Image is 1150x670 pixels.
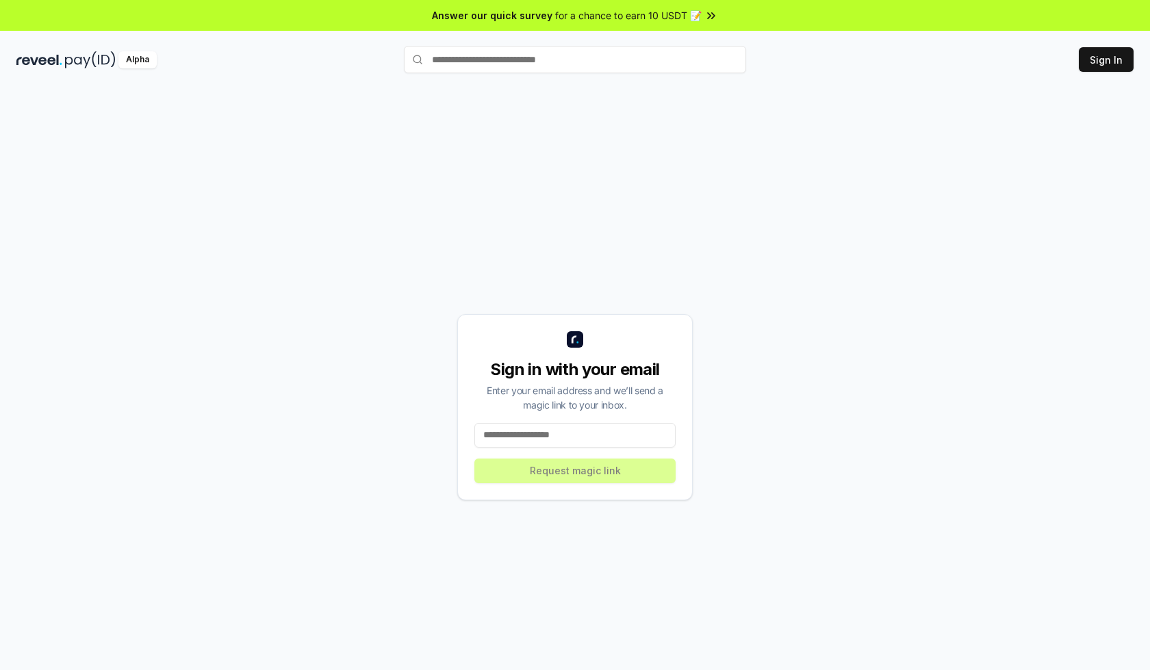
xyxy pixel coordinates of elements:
[1079,47,1134,72] button: Sign In
[567,331,583,348] img: logo_small
[474,383,676,412] div: Enter your email address and we’ll send a magic link to your inbox.
[118,51,157,68] div: Alpha
[555,8,702,23] span: for a chance to earn 10 USDT 📝
[432,8,552,23] span: Answer our quick survey
[474,359,676,381] div: Sign in with your email
[65,51,116,68] img: pay_id
[16,51,62,68] img: reveel_dark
